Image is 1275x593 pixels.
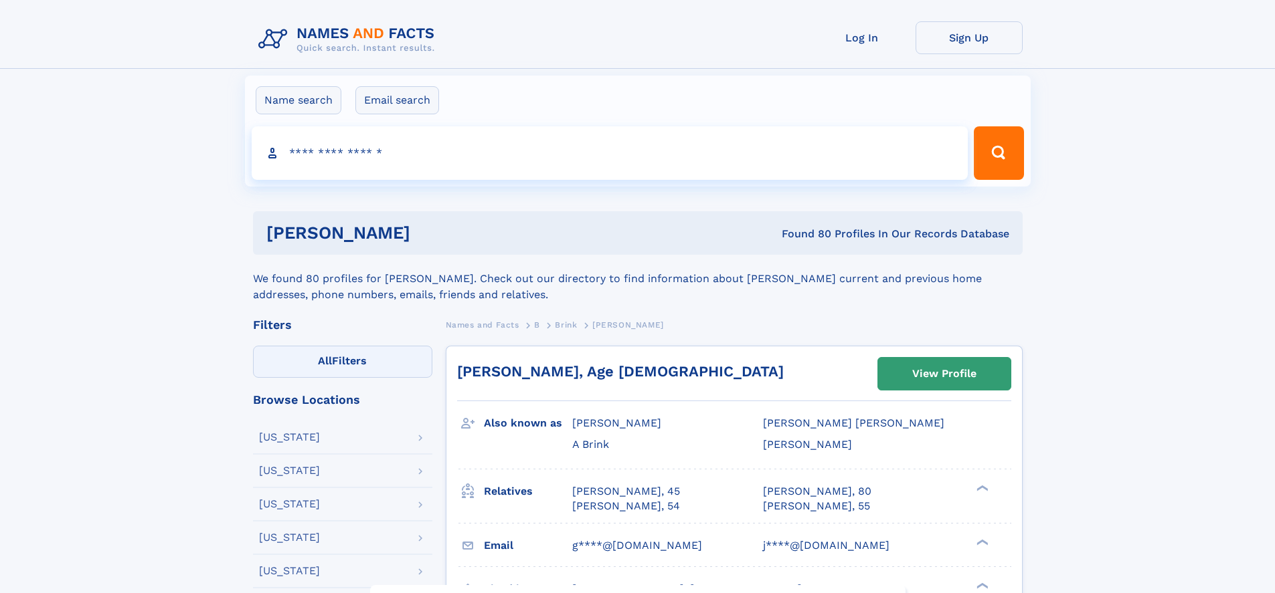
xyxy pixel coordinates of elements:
img: Logo Names and Facts [253,21,446,57]
span: All [318,354,332,367]
a: Sign Up [916,21,1023,54]
div: Browse Locations [253,394,432,406]
h3: Relatives [484,480,572,503]
span: [PERSON_NAME] [572,417,661,429]
label: Filters [253,346,432,378]
div: ❯ [973,538,989,546]
div: [US_STATE] [259,566,320,576]
div: ❯ [973,581,989,590]
div: View Profile [912,358,976,389]
button: Search Button [974,126,1023,180]
a: Log In [809,21,916,54]
label: Email search [355,86,439,114]
span: [PERSON_NAME] [PERSON_NAME] [763,417,944,429]
a: Names and Facts [446,316,519,333]
span: B [534,320,540,330]
div: We found 80 profiles for [PERSON_NAME]. Check out our directory to find information about [PERSON... [253,255,1023,303]
div: [US_STATE] [259,532,320,543]
div: ❯ [973,483,989,492]
div: [US_STATE] [259,465,320,476]
a: [PERSON_NAME], 80 [763,484,871,499]
span: A Brink [572,438,609,451]
h1: [PERSON_NAME] [266,225,596,241]
span: [PERSON_NAME] [592,320,664,330]
div: Filters [253,319,432,331]
a: B [534,316,540,333]
a: Brink [555,316,577,333]
div: Found 80 Profiles In Our Records Database [596,227,1009,241]
a: [PERSON_NAME], 45 [572,484,680,499]
div: [US_STATE] [259,432,320,443]
label: Name search [256,86,341,114]
div: [US_STATE] [259,499,320,509]
h3: Also known as [484,412,572,435]
span: [PERSON_NAME] [763,438,852,451]
h3: Email [484,534,572,557]
input: search input [252,126,968,180]
a: [PERSON_NAME], Age [DEMOGRAPHIC_DATA] [457,363,784,380]
a: [PERSON_NAME], 54 [572,499,680,513]
a: View Profile [878,358,1011,390]
a: [PERSON_NAME], 55 [763,499,870,513]
span: Brink [555,320,577,330]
